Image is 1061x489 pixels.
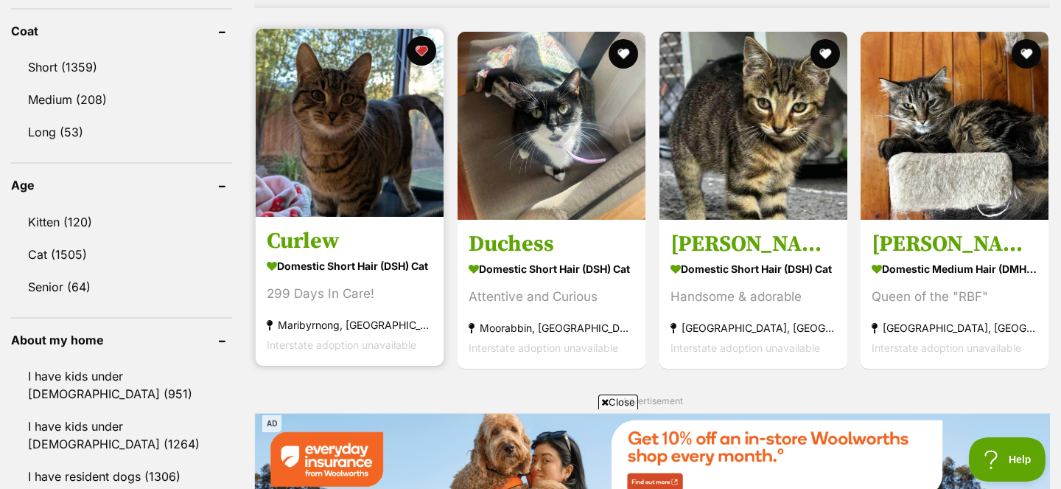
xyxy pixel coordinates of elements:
[262,415,281,432] span: AD
[267,315,433,335] strong: Maribyrnong, [GEOGRAPHIC_DATA]
[872,287,1037,307] div: Queen of the "RBF"
[11,117,232,148] a: Long (53)
[469,258,634,280] strong: Domestic Short Hair (DSH) Cat
[659,32,847,220] img: Rumi - Domestic Short Hair (DSH) Cat
[872,318,1037,338] strong: [GEOGRAPHIC_DATA], [GEOGRAPHIC_DATA]
[469,318,634,338] strong: Moorabbin, [GEOGRAPHIC_DATA]
[11,84,232,115] a: Medium (208)
[598,395,638,409] span: Close
[469,287,634,307] div: Attentive and Curious
[11,271,232,302] a: Senior (64)
[670,230,836,258] h3: [PERSON_NAME]
[670,341,820,354] span: Interstate adoption unavailable
[11,411,232,459] a: I have kids under [DEMOGRAPHIC_DATA] (1264)
[609,39,638,69] button: favourite
[11,24,232,38] header: Coat
[670,318,836,338] strong: [GEOGRAPHIC_DATA], [GEOGRAPHIC_DATA]
[267,227,433,255] h3: Curlew
[810,39,839,69] button: favourite
[407,36,436,66] button: favourite
[458,32,645,220] img: Duchess - Domestic Short Hair (DSH) Cat
[670,258,836,280] strong: Domestic Short Hair (DSH) Cat
[11,361,232,409] a: I have kids under [DEMOGRAPHIC_DATA] (951)
[256,216,444,366] a: Curlew Domestic Short Hair (DSH) Cat 299 Days In Care! Maribyrnong, [GEOGRAPHIC_DATA] Interstate ...
[872,258,1037,280] strong: Domestic Medium Hair (DMH) Cat
[469,341,618,354] span: Interstate adoption unavailable
[11,239,232,270] a: Cat (1505)
[11,207,232,237] a: Kitten (120)
[267,255,433,277] strong: Domestic Short Hair (DSH) Cat
[861,32,1048,220] img: Chloe - Domestic Medium Hair (DMH) Cat
[256,29,444,217] img: Curlew - Domestic Short Hair (DSH) Cat
[458,219,645,369] a: Duchess Domestic Short Hair (DSH) Cat Attentive and Curious Moorabbin, [GEOGRAPHIC_DATA] Intersta...
[622,395,683,406] span: Advertisement
[11,333,232,347] header: About my home
[469,230,634,258] h3: Duchess
[267,284,433,304] div: 299 Days In Care!
[861,219,1048,369] a: [PERSON_NAME] Domestic Medium Hair (DMH) Cat Queen of the "RBF" [GEOGRAPHIC_DATA], [GEOGRAPHIC_DA...
[11,178,232,192] header: Age
[659,219,847,369] a: [PERSON_NAME] Domestic Short Hair (DSH) Cat Handsome & adorable [GEOGRAPHIC_DATA], [GEOGRAPHIC_DA...
[969,437,1046,482] iframe: Help Scout Beacon - Open
[1012,39,1041,69] button: favourite
[267,339,416,351] span: Interstate adoption unavailable
[872,341,1021,354] span: Interstate adoption unavailable
[262,415,799,482] iframe: Advertisement
[670,287,836,307] div: Handsome & adorable
[872,230,1037,258] h3: [PERSON_NAME]
[11,52,232,83] a: Short (1359)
